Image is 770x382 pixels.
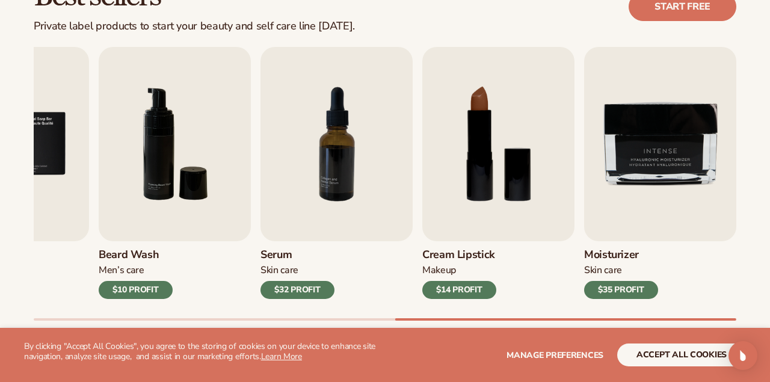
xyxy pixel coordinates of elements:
h3: Serum [260,248,334,262]
div: Men’s Care [99,264,173,277]
h3: Cream Lipstick [422,248,496,262]
div: Open Intercom Messenger [728,341,757,370]
div: $32 PROFIT [260,281,334,299]
a: 7 / 9 [260,47,413,299]
a: 6 / 9 [99,47,251,299]
a: Learn More [261,351,302,362]
div: Skin Care [260,264,334,277]
div: $10 PROFIT [99,281,173,299]
div: Private label products to start your beauty and self care line [DATE]. [34,20,355,33]
div: Skin Care [584,264,658,277]
a: 8 / 9 [422,47,574,299]
div: Makeup [422,264,496,277]
div: $35 PROFIT [584,281,658,299]
p: By clicking "Accept All Cookies", you agree to the storing of cookies on your device to enhance s... [24,342,385,362]
div: $14 PROFIT [422,281,496,299]
a: 9 / 9 [584,47,736,299]
h3: Beard Wash [99,248,173,262]
h3: Moisturizer [584,248,658,262]
button: accept all cookies [617,343,746,366]
button: Manage preferences [507,343,603,366]
span: Manage preferences [507,350,603,361]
